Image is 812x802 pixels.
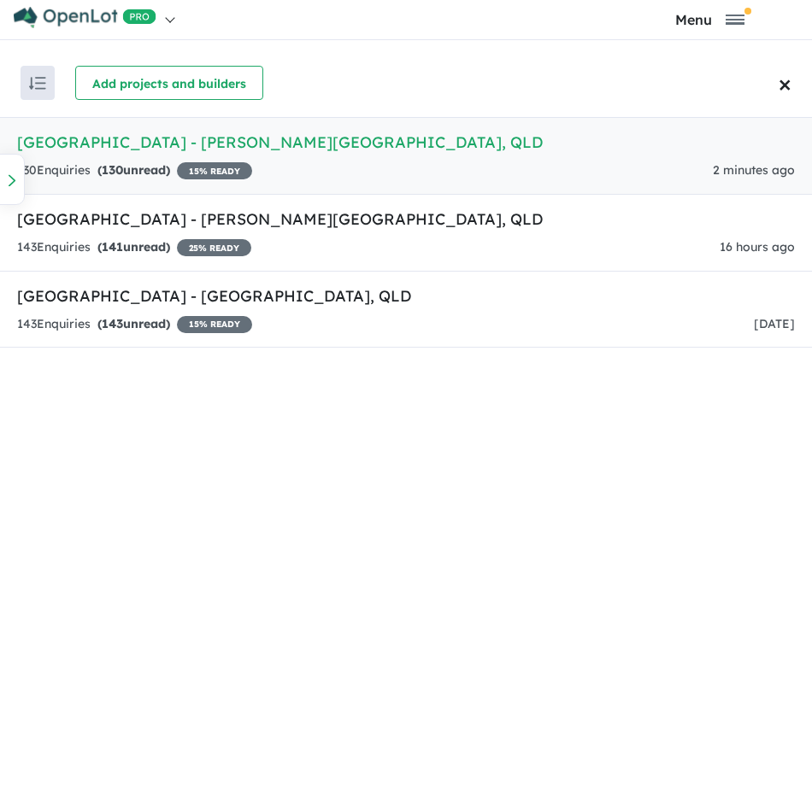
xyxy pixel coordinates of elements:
img: Openlot PRO Logo White [14,7,156,28]
span: 25 % READY [177,239,251,256]
span: 15 % READY [177,316,252,333]
strong: ( unread) [97,239,170,255]
h5: [GEOGRAPHIC_DATA] - [GEOGRAPHIC_DATA] , QLD [17,284,795,307]
span: 130 [102,162,123,178]
button: Close [774,49,812,117]
h5: [GEOGRAPHIC_DATA] - [PERSON_NAME][GEOGRAPHIC_DATA] , QLD [17,208,795,231]
div: 130 Enquir ies [17,161,252,181]
span: 141 [102,239,123,255]
strong: ( unread) [97,316,170,331]
span: [DATE] [754,316,795,331]
span: 15 % READY [177,162,252,179]
span: 143 [102,316,123,331]
span: 16 hours ago [720,239,795,255]
span: × [779,61,791,105]
div: 143 Enquir ies [17,314,252,335]
div: 143 Enquir ies [17,237,251,258]
strong: ( unread) [97,162,170,178]
img: sort.svg [29,77,46,90]
button: Add projects and builders [75,66,263,100]
span: 2 minutes ago [713,162,795,178]
button: Toggle navigation [611,11,808,27]
h5: [GEOGRAPHIC_DATA] - [PERSON_NAME][GEOGRAPHIC_DATA] , QLD [17,131,795,154]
